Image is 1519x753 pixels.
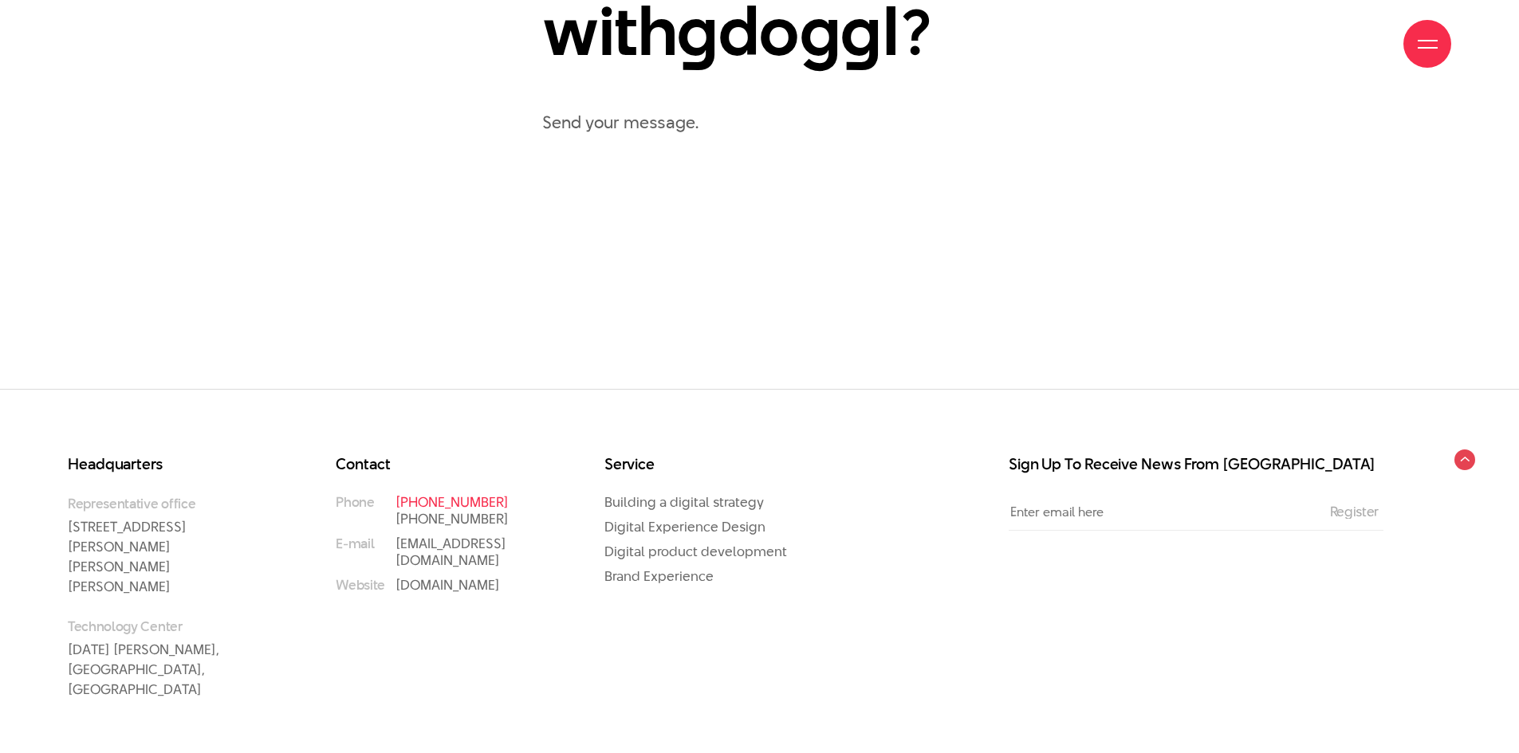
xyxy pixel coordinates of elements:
a: [PHONE_NUMBER] [395,492,509,512]
input: Enter email here [1009,494,1325,530]
font: [STREET_ADDRESS][PERSON_NAME][PERSON_NAME][PERSON_NAME] [68,517,187,596]
font: Contact [336,453,390,475]
font: E-mail [336,534,374,553]
font: Send your message. [542,110,699,134]
font: Headquarters [68,453,163,475]
a: Brand Experience [604,567,714,586]
a: [DOMAIN_NAME] [395,575,500,594]
input: Register [1325,504,1383,519]
font: [DATE] [PERSON_NAME], [GEOGRAPHIC_DATA], [GEOGRAPHIC_DATA] [68,640,218,699]
font: Technology Center [68,617,183,636]
a: [PHONE_NUMBER] [395,509,509,528]
font: Website [336,575,385,594]
a: Digital product development [604,542,787,561]
font: Sign Up To Receive News From [GEOGRAPHIC_DATA] [1009,453,1375,475]
a: Digital Experience Design [604,517,765,536]
a: [EMAIL_ADDRESS][DOMAIN_NAME] [395,534,506,570]
font: Representative office [68,494,195,513]
font: Service [604,453,655,475]
font: Phone [336,492,374,512]
a: Building a digital strategy [604,492,764,512]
